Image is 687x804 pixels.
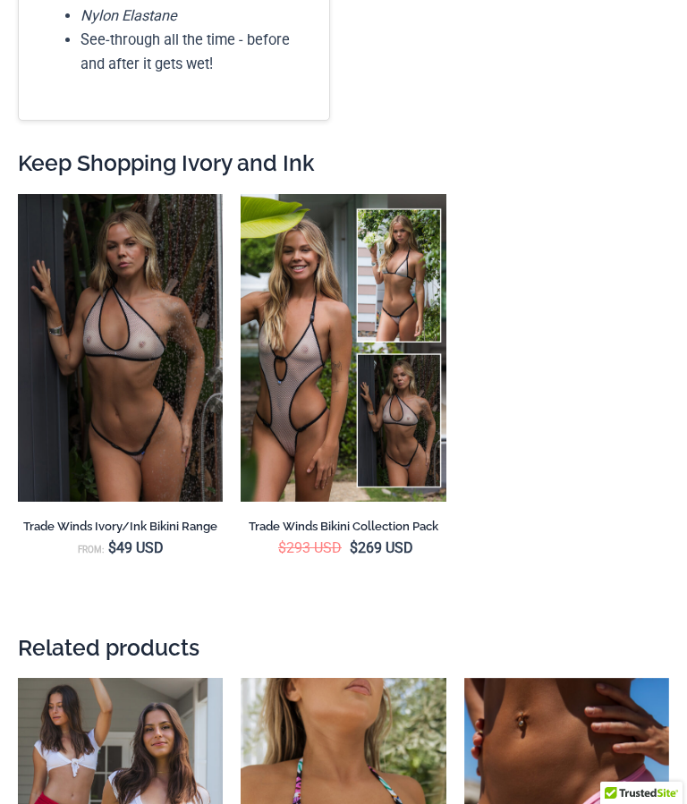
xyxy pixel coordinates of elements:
[18,194,223,502] a: Trade Winds IvoryInk 384 Top 453 Micro 04Trade Winds IvoryInk 384 Top 469 Thong 03Trade Winds Ivo...
[278,539,286,556] span: $
[278,539,342,556] bdi: 293 USD
[108,539,164,556] bdi: 49 USD
[18,149,669,178] h2: Keep Shopping Ivory and Ink
[241,194,445,502] img: Collection Pack (1)
[18,519,223,534] h2: Trade Winds Ivory/Ink Bikini Range
[78,545,104,554] span: From:
[18,634,669,663] h2: Related products
[108,539,116,556] span: $
[350,539,358,556] span: $
[350,539,413,556] bdi: 269 USD
[241,519,445,534] h2: Trade Winds Bikini Collection Pack
[18,519,223,540] a: Trade Winds Ivory/Ink Bikini Range
[81,7,177,24] em: Nylon Elastane
[241,194,445,502] a: Collection Pack (1)Trade Winds IvoryInk 317 Top 469 Thong 11Trade Winds IvoryInk 317 Top 469 Thon...
[18,194,223,502] img: Trade Winds IvoryInk 384 Top 453 Micro 04
[241,519,445,540] a: Trade Winds Bikini Collection Pack
[81,28,311,76] li: See-through all the time - before and after it gets wet!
